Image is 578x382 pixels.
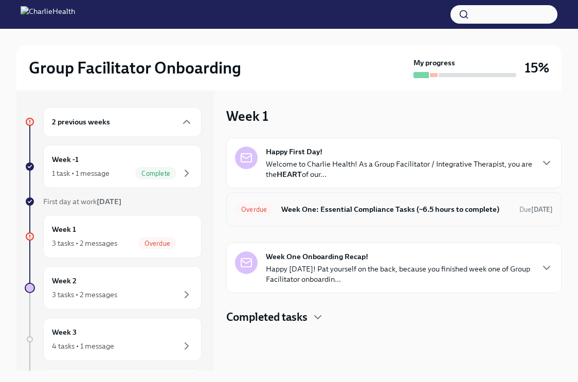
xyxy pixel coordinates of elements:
[52,275,77,286] h6: Week 2
[25,266,202,310] a: Week 23 tasks • 2 messages
[266,159,532,179] p: Welcome to Charlie Health! As a Group Facilitator / Integrative Therapist, you are the of our...
[25,318,202,361] a: Week 34 tasks • 1 message
[43,197,121,206] span: First day at work
[25,215,202,258] a: Week 13 tasks • 2 messagesOverdue
[52,154,79,165] h6: Week -1
[52,326,77,338] h6: Week 3
[52,116,110,128] h6: 2 previous weeks
[266,264,532,284] p: Happy [DATE]! Pat yourself on the back, because you finished week one of Group Facilitator onboar...
[235,201,553,217] a: OverdueWeek One: Essential Compliance Tasks (~6.5 hours to complete)Due[DATE]
[25,196,202,207] a: First day at work[DATE]
[226,310,562,325] div: Completed tasks
[52,289,117,300] div: 3 tasks • 2 messages
[43,107,202,137] div: 2 previous weeks
[519,206,553,213] span: Due
[531,206,553,213] strong: [DATE]
[29,58,241,78] h2: Group Facilitator Onboarding
[266,147,322,157] strong: Happy First Day!
[277,170,302,179] strong: HEART
[266,251,368,262] strong: Week One Onboarding Recap!
[52,224,76,235] h6: Week 1
[21,6,75,23] img: CharlieHealth
[52,238,117,248] div: 3 tasks • 2 messages
[52,168,110,178] div: 1 task • 1 message
[413,58,455,68] strong: My progress
[235,206,273,213] span: Overdue
[226,107,268,125] h3: Week 1
[138,240,176,247] span: Overdue
[52,341,114,351] div: 4 tasks • 1 message
[226,310,308,325] h4: Completed tasks
[97,197,121,206] strong: [DATE]
[135,170,176,177] span: Complete
[25,145,202,188] a: Week -11 task • 1 messageComplete
[525,59,549,77] h3: 15%
[281,204,511,215] h6: Week One: Essential Compliance Tasks (~6.5 hours to complete)
[519,205,553,214] span: August 18th, 2025 10:00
